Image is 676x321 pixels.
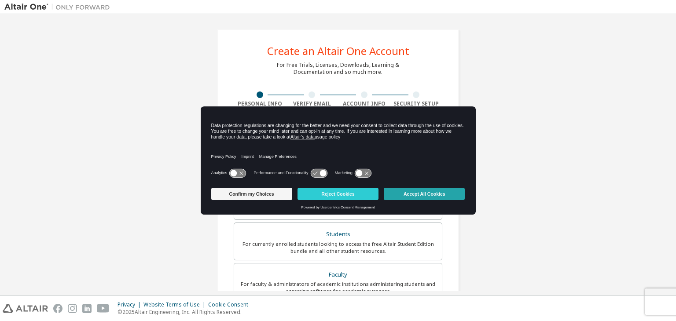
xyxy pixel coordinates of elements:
[82,304,92,313] img: linkedin.svg
[239,281,437,295] div: For faculty & administrators of academic institutions administering students and accessing softwa...
[239,241,437,255] div: For currently enrolled students looking to access the free Altair Student Edition bundle and all ...
[118,308,253,316] p: © 2025 Altair Engineering, Inc. All Rights Reserved.
[338,100,390,107] div: Account Info
[97,304,110,313] img: youtube.svg
[68,304,77,313] img: instagram.svg
[390,100,443,107] div: Security Setup
[277,62,399,76] div: For Free Trials, Licenses, Downloads, Learning & Documentation and so much more.
[286,100,338,107] div: Verify Email
[4,3,114,11] img: Altair One
[118,301,143,308] div: Privacy
[239,228,437,241] div: Students
[267,46,409,56] div: Create an Altair One Account
[239,269,437,281] div: Faculty
[208,301,253,308] div: Cookie Consent
[53,304,62,313] img: facebook.svg
[143,301,208,308] div: Website Terms of Use
[234,100,286,107] div: Personal Info
[3,304,48,313] img: altair_logo.svg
